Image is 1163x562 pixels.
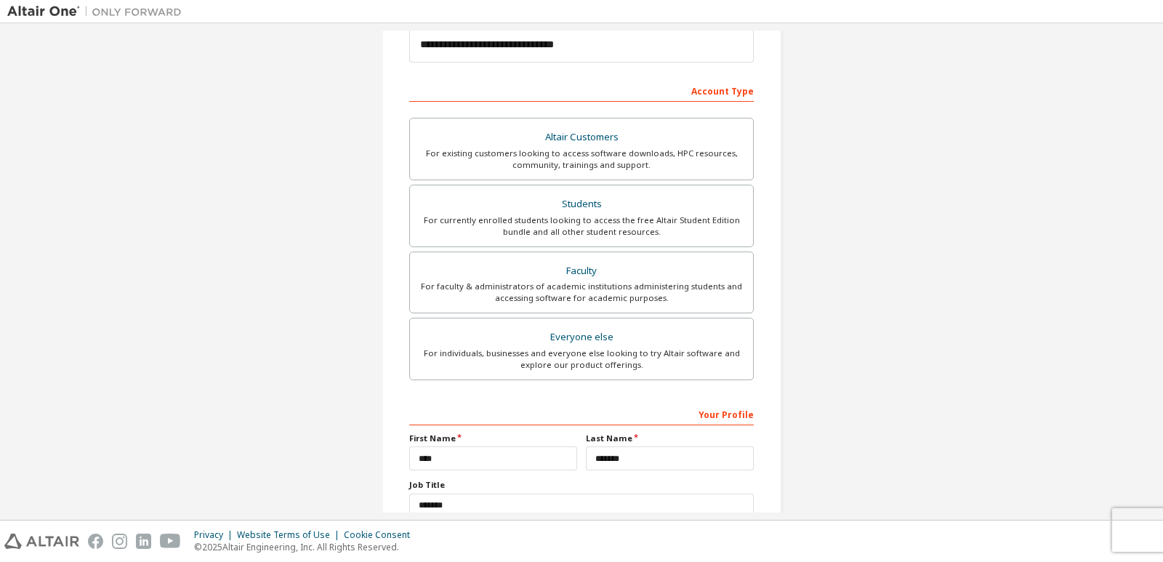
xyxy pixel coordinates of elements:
[419,214,744,238] div: For currently enrolled students looking to access the free Altair Student Edition bundle and all ...
[136,534,151,549] img: linkedin.svg
[4,534,79,549] img: altair_logo.svg
[7,4,189,19] img: Altair One
[194,529,237,541] div: Privacy
[409,479,754,491] label: Job Title
[160,534,181,549] img: youtube.svg
[409,402,754,425] div: Your Profile
[237,529,344,541] div: Website Terms of Use
[419,261,744,281] div: Faculty
[419,348,744,371] div: For individuals, businesses and everyone else looking to try Altair software and explore our prod...
[344,529,419,541] div: Cookie Consent
[586,433,754,444] label: Last Name
[419,327,744,348] div: Everyone else
[409,433,577,444] label: First Name
[88,534,103,549] img: facebook.svg
[419,194,744,214] div: Students
[419,148,744,171] div: For existing customers looking to access software downloads, HPC resources, community, trainings ...
[419,127,744,148] div: Altair Customers
[194,541,419,553] p: © 2025 Altair Engineering, Inc. All Rights Reserved.
[419,281,744,304] div: For faculty & administrators of academic institutions administering students and accessing softwa...
[409,79,754,102] div: Account Type
[112,534,127,549] img: instagram.svg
